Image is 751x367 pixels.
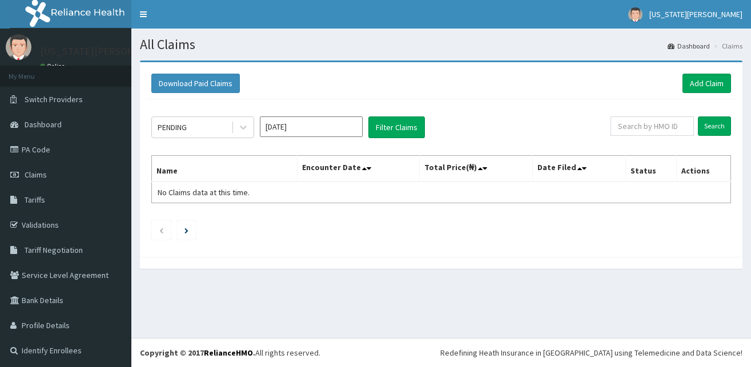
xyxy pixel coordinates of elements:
[204,348,253,358] a: RelianceHMO
[668,41,710,51] a: Dashboard
[649,9,742,19] span: [US_STATE][PERSON_NAME]
[260,116,363,137] input: Select Month and Year
[40,62,67,70] a: Online
[682,74,731,93] a: Add Claim
[158,122,187,133] div: PENDING
[628,7,642,22] img: User Image
[25,119,62,130] span: Dashboard
[419,156,532,182] th: Total Price(₦)
[6,34,31,60] img: User Image
[140,37,742,52] h1: All Claims
[532,156,626,182] th: Date Filed
[298,156,419,182] th: Encounter Date
[184,225,188,235] a: Next page
[711,41,742,51] li: Claims
[611,116,694,136] input: Search by HMO ID
[152,156,298,182] th: Name
[25,245,83,255] span: Tariff Negotiation
[25,195,45,205] span: Tariffs
[25,94,83,104] span: Switch Providers
[676,156,730,182] th: Actions
[698,116,731,136] input: Search
[368,116,425,138] button: Filter Claims
[40,46,169,57] p: [US_STATE][PERSON_NAME]
[440,347,742,358] div: Redefining Heath Insurance in [GEOGRAPHIC_DATA] using Telemedicine and Data Science!
[158,187,250,197] span: No Claims data at this time.
[159,225,164,235] a: Previous page
[140,348,255,358] strong: Copyright © 2017 .
[151,74,240,93] button: Download Paid Claims
[25,170,47,180] span: Claims
[626,156,676,182] th: Status
[131,338,751,367] footer: All rights reserved.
